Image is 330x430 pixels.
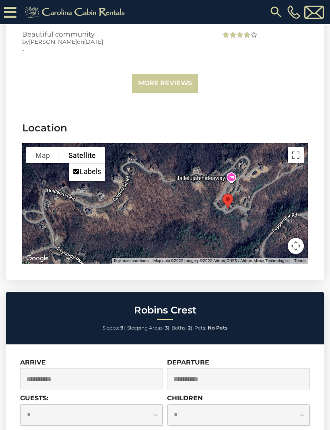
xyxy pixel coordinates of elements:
label: Guests: [20,394,48,402]
a: Open this area in Google Maps (opens a new window) [24,253,51,264]
button: Show street map [26,147,59,163]
strong: 9 [120,325,124,331]
span: Sleeping Areas: [127,325,164,331]
h2: Robins Crest [8,305,322,315]
li: | [127,323,169,333]
button: Toggle fullscreen view [288,147,304,163]
a: More Reviews [132,74,198,93]
a: Terms (opens in new tab) [294,258,305,263]
label: Arrive [20,358,46,366]
div: by on [22,38,208,46]
span: [DATE] [84,38,103,45]
h3: Beautiful community [22,31,208,38]
button: Keyboard shortcuts [114,258,148,264]
strong: 3 [165,325,168,331]
div: Robins Crest [219,190,236,212]
label: Departure [167,358,209,366]
button: Map camera controls [288,238,304,254]
img: Google [24,253,51,264]
h3: Location [22,121,308,135]
button: Show satellite imagery [59,147,105,163]
strong: No Pets [208,325,227,331]
ul: Show satellite imagery [69,163,105,181]
img: Khaki-logo.png [21,4,132,20]
li: | [103,323,125,333]
div: - [22,46,208,54]
li: Labels [70,164,104,180]
label: Children [167,394,203,402]
span: Sleeps: [103,325,119,331]
strong: 2 [188,325,191,331]
li: | [171,323,192,333]
label: Labels [80,167,101,176]
span: Pets: [194,325,206,331]
span: Baths: [171,325,187,331]
img: search-regular.svg [269,5,283,19]
a: [PHONE_NUMBER] [285,5,302,19]
span: Map data ©2025 Imagery ©2025 Airbus, CNES / Airbus, Maxar Technologies [153,258,289,263]
span: [PERSON_NAME] [29,38,77,45]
